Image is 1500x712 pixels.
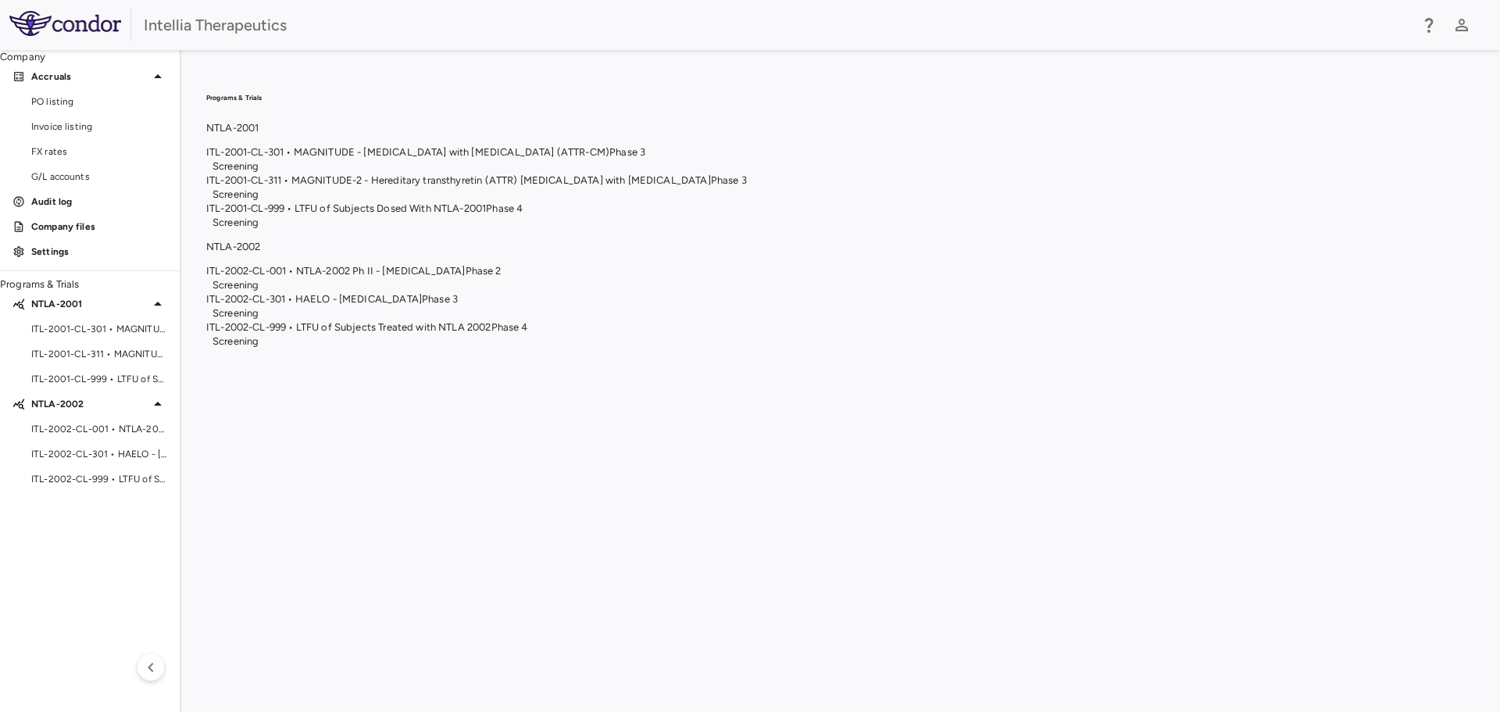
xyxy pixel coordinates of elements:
span: Screening [206,160,265,172]
span: Screening [206,279,265,291]
span: ITL-2001-CL-301 • MAGNITUDE - [MEDICAL_DATA] with [MEDICAL_DATA] (ATTR-CM) [31,322,167,336]
span: PO listing [31,95,167,109]
li: ITL-2002-CL-301 • HAELO - [MEDICAL_DATA]Phase 3Screening [206,292,1475,320]
p: NTLA-2002 [206,240,1475,254]
span: Phase 4 [491,321,528,333]
span: Screening [206,335,265,347]
span: Phase 3 [609,146,645,158]
p: Audit log [31,195,167,209]
span: ITL-2002-CL-301 • HAELO - [MEDICAL_DATA] [206,293,422,305]
span: ITL-2001-CL-301 • MAGNITUDE - [MEDICAL_DATA] with [MEDICAL_DATA] (ATTR-CM) [206,146,609,158]
span: ITL-2001-CL-311 • MAGNITUDE-2 - Hereditary transthyretin (ATTR) [MEDICAL_DATA] with [MEDICAL_DATA] [206,174,711,186]
span: ITL-2002-CL-999 • LTFU of Subjects Treated with NTLA 2002 [206,321,491,333]
li: ITL-2002-CL-001 • NTLA-2002 Ph II - [MEDICAL_DATA]Phase 2Screening [206,264,1475,292]
li: ITL-2001-CL-311 • MAGNITUDE-2 - Hereditary transthyretin (ATTR) [MEDICAL_DATA] with [MEDICAL_DATA... [206,174,1475,202]
span: Phase 3 [711,174,747,186]
div: Intellia Therapeutics [144,13,1409,37]
span: FX rates [31,145,167,159]
p: Accruals [31,70,148,84]
span: Screening [206,188,265,200]
li: ITL-2002-CL-999 • LTFU of Subjects Treated with NTLA 2002Phase 4Screening [206,320,1475,349]
span: Invoice listing [31,120,167,134]
span: Screening [206,216,265,228]
img: logo-full-SnFGN8VE.png [9,11,121,36]
span: Screening [206,307,265,319]
span: ITL-2001-CL-311 • MAGNITUDE-2 - Hereditary transthyretin (ATTR) [MEDICAL_DATA] with [MEDICAL_DATA] [31,347,167,361]
span: ITL-2002-CL-999 • LTFU of Subjects Treated with NTLA 2002 [31,472,167,486]
span: ITL-2002-CL-301 • HAELO - [MEDICAL_DATA] [31,447,167,461]
p: NTLA-2002 [31,397,148,411]
h6: Programs & Trials [206,91,1475,105]
p: Company files [31,220,167,234]
span: Phase 4 [486,202,523,214]
li: ITL-2001-CL-301 • MAGNITUDE - [MEDICAL_DATA] with [MEDICAL_DATA] (ATTR-CM)Phase 3Screening [206,145,1475,174]
span: Phase 2 [466,265,502,277]
span: ITL-2001-CL-999 • LTFU of Subjects Dosed With NTLA-2001 [31,372,167,386]
span: ITL-2001-CL-999 • LTFU of Subjects Dosed With NTLA-2001 [206,202,486,214]
p: NTLA-2001 [31,297,148,311]
span: ITL-2002-CL-001 • NTLA-2002 Ph II - [MEDICAL_DATA] [31,422,167,436]
p: NTLA-2001 [206,121,1475,135]
li: ITL-2001-CL-999 • LTFU of Subjects Dosed With NTLA-2001Phase 4Screening [206,202,1475,230]
p: Settings [31,245,167,259]
span: G/L accounts [31,170,167,184]
span: ITL-2002-CL-001 • NTLA-2002 Ph II - [MEDICAL_DATA] [206,265,466,277]
span: Phase 3 [422,293,458,305]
